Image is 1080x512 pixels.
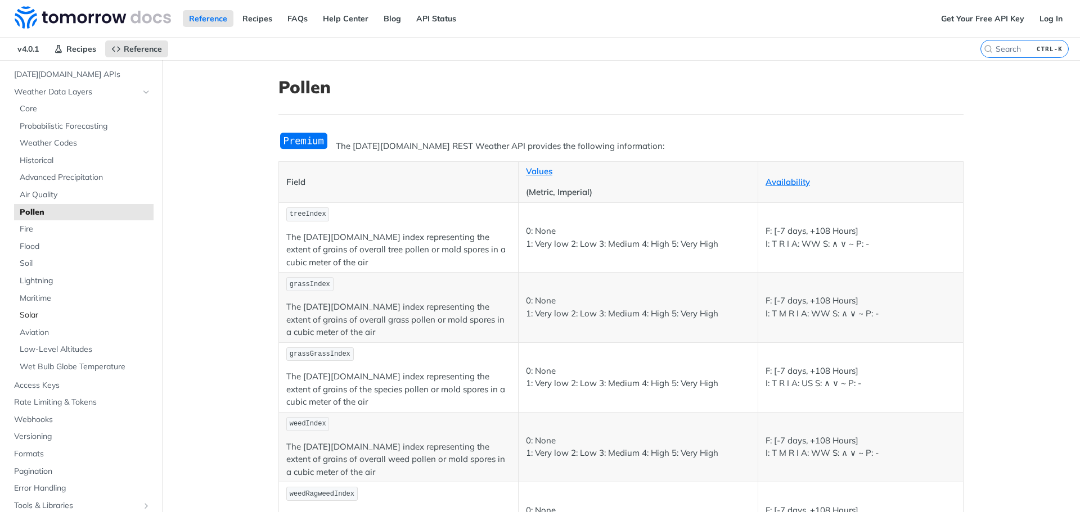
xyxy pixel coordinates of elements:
p: The [DATE][DOMAIN_NAME] index representing the extent of grains of the species pollen or mold spo... [286,370,511,409]
a: [DATE][DOMAIN_NAME] APIs [8,66,154,83]
span: Tools & Libraries [14,500,139,511]
span: Low-Level Altitudes [20,344,151,355]
a: Historical [14,152,154,169]
a: Recipes [48,40,102,57]
span: grassIndex [290,280,330,288]
p: 0: None 1: Very low 2: Low 3: Medium 4: High 5: Very High [526,365,750,390]
span: Versioning [14,431,151,442]
p: F: [-7 days, +108 Hours] I: T M R I A: WW S: ∧ ∨ ~ P: - [766,434,956,460]
span: [DATE][DOMAIN_NAME] APIs [14,69,151,80]
p: The [DATE][DOMAIN_NAME] REST Weather API provides the following information: [278,140,964,153]
a: Error Handling [8,480,154,497]
a: Advanced Precipitation [14,169,154,186]
span: Historical [20,155,151,166]
a: Blog [377,10,407,27]
span: Solar [20,310,151,321]
a: Values [526,166,552,176]
span: Core [20,103,151,115]
a: FAQs [281,10,314,27]
a: Solar [14,307,154,324]
p: 0: None 1: Very low 2: Low 3: Medium 4: High 5: Very High [526,434,750,460]
a: Help Center [317,10,375,27]
span: Probabilistic Forecasting [20,121,151,132]
p: The [DATE][DOMAIN_NAME] index representing the extent of grains of overall grass pollen or mold s... [286,301,511,339]
a: Fire [14,221,154,238]
a: Wet Bulb Globe Temperature [14,359,154,375]
a: Lightning [14,273,154,289]
span: Maritime [20,293,151,304]
a: Rate Limiting & Tokens [8,394,154,411]
span: Pagination [14,466,151,477]
a: Weather Data LayersHide subpages for Weather Data Layers [8,84,154,101]
span: Recipes [66,44,96,54]
h1: Pollen [278,77,964,97]
span: Fire [20,224,151,235]
span: Soil [20,258,151,269]
span: v4.0.1 [11,40,45,57]
span: Flood [20,241,151,252]
a: Soil [14,255,154,272]
p: 0: None 1: Very low 2: Low 3: Medium 4: High 5: Very High [526,225,750,250]
span: Access Keys [14,380,151,391]
a: Versioning [8,428,154,445]
span: grassGrassIndex [290,350,350,358]
span: Formats [14,448,151,460]
span: Weather Codes [20,138,151,149]
p: F: [-7 days, +108 Hours] I: T R I A: US S: ∧ ∨ ~ P: - [766,365,956,390]
span: Aviation [20,327,151,338]
p: 0: None 1: Very low 2: Low 3: Medium 4: High 5: Very High [526,294,750,320]
p: (Metric, Imperial) [526,186,750,199]
p: F: [-7 days, +108 Hours] I: T R I A: WW S: ∧ ∨ ~ P: - [766,225,956,250]
a: Flood [14,238,154,255]
a: Formats [8,446,154,463]
span: Rate Limiting & Tokens [14,397,151,408]
a: Aviation [14,324,154,341]
span: Weather Data Layers [14,87,139,98]
a: Air Quality [14,187,154,203]
span: Advanced Precipitation [20,172,151,183]
button: Show subpages for Tools & Libraries [142,501,151,510]
span: weedRagweedIndex [290,490,354,498]
a: Pagination [8,463,154,480]
span: Air Quality [20,189,151,201]
span: Wet Bulb Globe Temperature [20,361,151,373]
a: Log In [1033,10,1069,27]
a: Maritime [14,290,154,307]
a: Pollen [14,204,154,221]
span: Pollen [20,207,151,218]
a: Availability [766,176,810,187]
button: Hide subpages for Weather Data Layers [142,88,151,97]
a: Low-Level Altitudes [14,341,154,358]
a: Recipes [236,10,278,27]
a: API Status [410,10,462,27]
img: Tomorrow.io Weather API Docs [15,6,171,29]
span: Error Handling [14,483,151,494]
a: Core [14,101,154,117]
p: The [DATE][DOMAIN_NAME] index representing the extent of grains of overall tree pollen or mold sp... [286,231,511,269]
p: F: [-7 days, +108 Hours] I: T M R I A: WW S: ∧ ∨ ~ P: - [766,294,956,320]
p: Field [286,176,511,189]
a: Access Keys [8,377,154,394]
a: Get Your Free API Key [935,10,1030,27]
p: The [DATE][DOMAIN_NAME] index representing the extent of grains of overall weed pollen or mold sp... [286,441,511,479]
span: weedIndex [290,420,326,428]
svg: Search [984,44,993,53]
span: Lightning [20,275,151,287]
a: Reference [105,40,168,57]
kbd: CTRL-K [1034,43,1065,55]
a: Webhooks [8,411,154,428]
span: Reference [124,44,162,54]
a: Weather Codes [14,135,154,152]
a: Probabilistic Forecasting [14,118,154,135]
span: Webhooks [14,414,151,425]
span: treeIndex [290,210,326,218]
a: Reference [183,10,233,27]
